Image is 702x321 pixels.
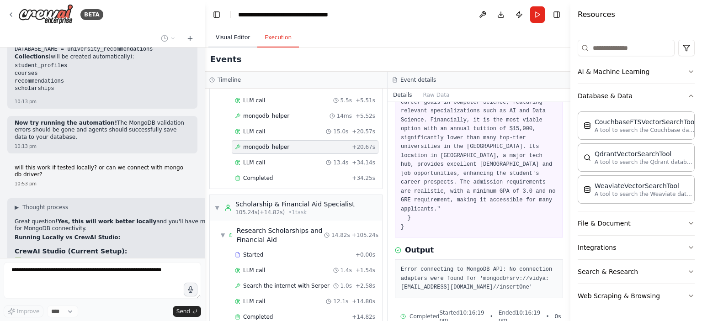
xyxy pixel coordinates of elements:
[340,282,352,289] span: 1.0s
[15,234,120,241] strong: Running Locally vs CrewAI Studio:
[595,149,695,158] div: QdrantVectorSearchTool
[352,143,375,151] span: + 20.67s
[243,112,289,120] span: mongodb_helper
[15,143,190,150] div: 10:13 pm
[578,36,695,316] div: Tools
[243,128,265,135] span: LLM call
[405,245,434,256] h3: Output
[578,60,695,84] button: AI & Machine Learning
[584,186,591,193] img: WeaviateVectorSearchTool
[17,308,39,315] span: Improve
[356,251,375,258] span: + 0.00s
[218,76,241,84] h3: Timeline
[340,267,352,274] span: 1.4s
[352,174,375,182] span: + 34.25s
[333,298,348,305] span: 12.1s
[401,265,557,292] pre: Error connecting to MongoDB API: No connection adapters were found for 'mongodb+srv://vidya:[EMAI...
[238,10,341,19] nav: breadcrumb
[243,267,265,274] span: LLM call
[337,112,352,120] span: 14ms
[243,159,265,166] span: LLM call
[157,33,179,44] button: Switch to previous chat
[490,313,493,320] span: •
[15,98,190,105] div: 10:13 pm
[183,33,197,44] button: Start a new chat
[235,200,355,209] div: Scholarship & Financial Aid Specialist
[352,232,378,239] span: + 105.24s
[15,53,190,61] p: (will be created automatically):
[58,218,156,225] strong: Yes, this will work better locally
[243,282,330,289] span: Search the internet with Serper
[243,97,265,104] span: LLM call
[235,209,285,216] span: 105.24s (+14.82s)
[352,298,375,305] span: + 14.80s
[237,226,324,244] div: Research Scholarships and Financial Aid
[15,120,190,141] p: The MongoDB validation errors should be gone and agents should successfully save data to your dat...
[15,70,37,77] code: courses
[15,53,48,60] strong: Collections
[356,97,375,104] span: + 5.51s
[15,63,67,69] code: student_profiles
[18,4,73,25] img: Logo
[221,232,225,239] span: ▼
[356,282,375,289] span: + 2.58s
[214,204,220,211] span: ▼
[578,108,695,211] div: Database & Data
[546,313,549,320] span: •
[356,112,375,120] span: + 5.52s
[352,313,375,321] span: + 14.82s
[15,204,19,211] span: ▶
[243,143,289,151] span: mongodb_helper
[418,89,455,101] button: Raw Data
[333,159,348,166] span: 13.4s
[184,283,197,296] button: Click to speak your automation idea
[578,9,615,20] h4: Resources
[15,218,242,232] p: Great question! and you'll have more options for MongoDB connectivity.
[555,313,561,320] span: 0 s
[595,190,695,198] p: A tool to search the Weaviate database for relevant information on internal documents.
[15,120,117,126] strong: Now try running the automation!
[80,9,103,20] div: BETA
[15,204,68,211] button: ▶Thought process
[352,128,375,135] span: + 20.57s
[15,78,64,84] code: recommendations
[15,85,54,92] code: scholarships
[210,8,223,21] button: Hide left sidebar
[243,298,265,305] span: LLM call
[595,181,695,190] div: WeaviateVectorSearchTool
[210,53,241,66] h2: Events
[352,159,375,166] span: + 34.14s
[15,180,190,187] div: 10:53 pm
[409,313,439,320] span: Completed
[208,28,257,47] button: Visual Editor
[333,128,348,135] span: 15.0s
[4,305,43,317] button: Improve
[176,308,190,315] span: Send
[578,284,695,308] button: Web Scraping & Browsing
[388,89,418,101] button: Details
[578,211,695,235] button: File & Document
[595,117,696,126] div: CouchbaseFTSVectorSearchTool
[288,209,307,216] span: • 1 task
[584,154,591,161] img: QdrantVectorSearchTool
[15,247,127,255] strong: CrewAI Studio (Current Setup):
[356,267,375,274] span: + 1.54s
[257,28,299,47] button: Execution
[243,174,273,182] span: Completed
[550,8,563,21] button: Hide right sidebar
[173,306,201,317] button: Send
[595,126,695,134] p: A tool to search the Couchbase database for relevant information on internal documents.
[340,97,352,104] span: 5.5s
[331,232,350,239] span: 14.82s
[578,260,695,284] button: Search & Research
[578,236,695,259] button: Integrations
[400,76,436,84] h3: Event details
[15,164,190,179] p: will this work if tested locally? or can we connect with mongo db driver?
[243,251,263,258] span: Started
[584,122,591,129] img: CouchbaseFTSVectorSearchTool
[578,84,695,108] button: Database & Data
[22,204,68,211] span: Thought process
[595,158,695,166] p: A tool to search the Qdrant database for relevant information on internal documents.
[243,313,273,321] span: Completed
